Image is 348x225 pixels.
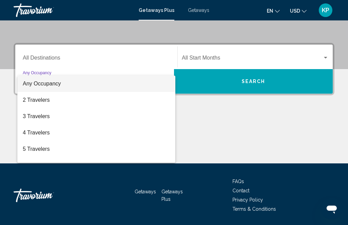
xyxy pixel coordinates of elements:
[23,92,170,108] span: 2 Travelers
[23,157,170,174] span: 6 Travelers
[321,198,343,220] iframe: Button to launch messaging window
[23,125,170,141] span: 4 Travelers
[23,81,61,86] span: Any Occupancy
[23,108,170,125] span: 3 Travelers
[23,141,170,157] span: 5 Travelers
